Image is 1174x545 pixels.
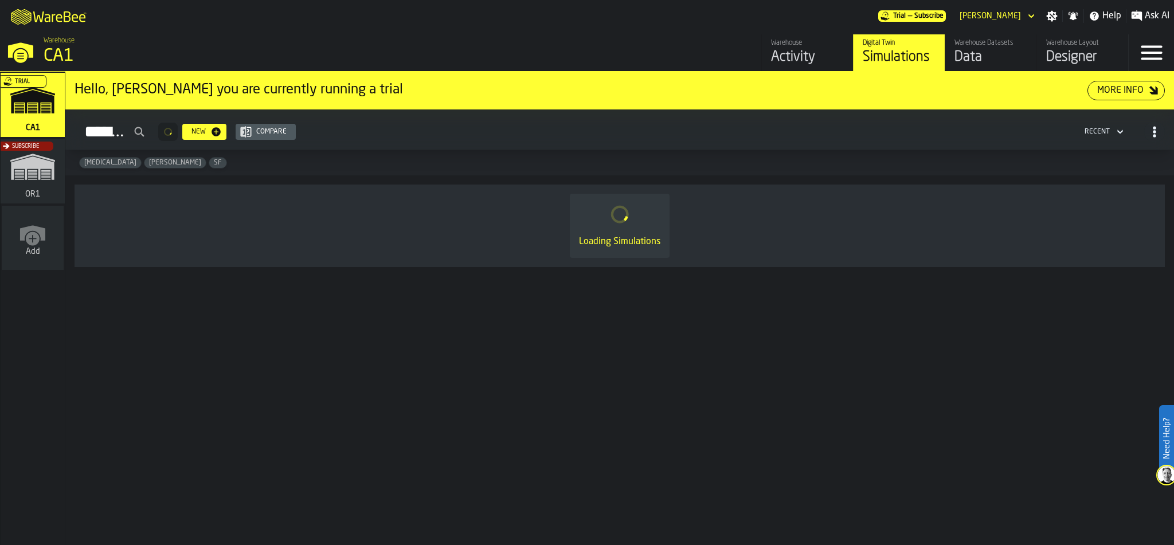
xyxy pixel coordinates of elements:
[1080,125,1126,139] div: DropdownMenuValue-4
[1036,34,1128,71] a: link-to-/wh/i/76e2a128-1b54-4d66-80d4-05ae4c277723/designer
[44,46,353,66] div: CA1
[144,159,206,167] span: Gregg
[1085,128,1110,136] div: DropdownMenuValue-4
[1046,39,1119,47] div: Warehouse Layout
[1087,81,1165,100] button: button-More Info
[954,48,1027,66] div: Data
[1063,10,1083,22] label: button-toggle-Notifications
[1160,406,1173,470] label: Need Help?
[12,143,39,150] span: Subscribe
[878,10,946,22] div: Menu Subscription
[893,12,906,20] span: Trial
[187,128,210,136] div: New
[209,159,226,167] span: SF
[1,73,65,139] a: link-to-/wh/i/76e2a128-1b54-4d66-80d4-05ae4c277723/simulations
[26,247,40,256] span: Add
[15,79,30,85] span: Trial
[1042,10,1062,22] label: button-toggle-Settings
[1084,9,1126,23] label: button-toggle-Help
[65,72,1174,109] div: ItemListCard-
[945,34,1036,71] a: link-to-/wh/i/76e2a128-1b54-4d66-80d4-05ae4c277723/data
[955,9,1037,23] div: DropdownMenuValue-David Kapusinski
[771,39,844,47] div: Warehouse
[878,10,946,22] a: link-to-/wh/i/76e2a128-1b54-4d66-80d4-05ae4c277723/pricing/
[182,124,226,140] button: button-New
[1093,84,1148,97] div: More Info
[960,11,1021,21] div: DropdownMenuValue-David Kapusinski
[771,48,844,66] div: Activity
[853,34,945,71] a: link-to-/wh/i/76e2a128-1b54-4d66-80d4-05ae4c277723/simulations
[863,48,936,66] div: Simulations
[80,159,141,167] span: Enteral
[236,124,296,140] button: button-Compare
[1126,9,1174,23] label: button-toggle-Ask AI
[1145,9,1169,23] span: Ask AI
[1,139,65,206] a: link-to-/wh/i/02d92962-0f11-4133-9763-7cb092bceeef/simulations
[761,34,853,71] a: link-to-/wh/i/76e2a128-1b54-4d66-80d4-05ae4c277723/feed/
[1102,9,1121,23] span: Help
[252,128,291,136] div: Compare
[579,235,660,249] div: Loading Simulations
[75,185,1165,267] div: ItemListCard-
[1046,48,1119,66] div: Designer
[44,37,75,45] span: Warehouse
[954,39,1027,47] div: Warehouse Datasets
[75,81,1087,99] div: Hello, [PERSON_NAME] you are currently running a trial
[154,123,182,141] div: ButtonLoadMore-Loading...-Prev-First-Last
[863,39,936,47] div: Digital Twin
[914,12,944,20] span: Subscribe
[65,109,1174,150] h2: button-Simulations
[1129,34,1174,71] label: button-toggle-Menu
[908,12,912,20] span: —
[2,206,64,272] a: link-to-/wh/new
